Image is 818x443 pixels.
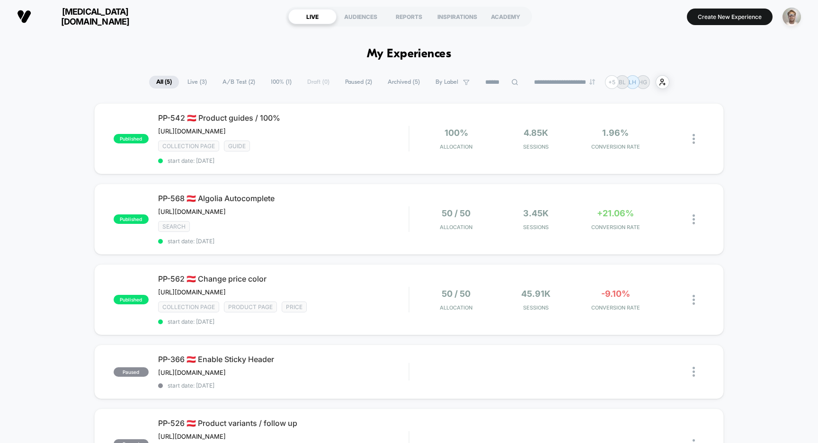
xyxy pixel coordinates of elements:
[780,7,804,27] button: ppic
[264,76,299,89] span: 100% ( 1 )
[498,143,573,150] span: Sessions
[224,301,277,312] span: product page
[224,141,250,151] span: GUIDE
[282,301,307,312] span: PRICE
[523,208,549,218] span: 3.45k
[158,433,226,440] span: [URL][DOMAIN_NAME]
[436,79,458,86] span: By Label
[215,76,262,89] span: A/B Test ( 2 )
[601,289,630,299] span: -9.10%
[114,367,149,377] span: paused
[693,214,695,224] img: close
[158,301,219,312] span: COLLECTION PAGE
[158,238,409,245] span: start date: [DATE]
[149,76,179,89] span: All ( 5 )
[602,128,629,138] span: 1.96%
[589,79,595,85] img: end
[114,295,149,304] span: published
[158,318,409,325] span: start date: [DATE]
[158,141,219,151] span: COLLECTION PAGE
[158,113,409,123] span: PP-542 🇦🇹 Product guides / 100%
[381,76,427,89] span: Archived ( 5 )
[158,382,409,389] span: start date: [DATE]
[158,354,409,364] span: PP-366 🇦🇹 Enable Sticky Header
[782,8,801,26] img: ppic
[288,9,337,24] div: LIVE
[38,7,152,27] span: [MEDICAL_DATA][DOMAIN_NAME]
[440,304,472,311] span: Allocation
[440,143,472,150] span: Allocation
[498,224,573,230] span: Sessions
[578,304,653,311] span: CONVERSION RATE
[524,128,548,138] span: 4.85k
[578,143,653,150] span: CONVERSION RATE
[158,208,226,215] span: [URL][DOMAIN_NAME]
[158,274,409,284] span: PP-562 🇦🇹 Change price color
[114,134,149,143] span: published
[693,134,695,144] img: close
[629,79,636,86] p: LH
[158,369,226,376] span: [URL][DOMAIN_NAME]
[578,224,653,230] span: CONVERSION RATE
[481,9,530,24] div: ACADEMY
[14,6,155,27] button: [MEDICAL_DATA][DOMAIN_NAME]
[639,79,647,86] p: HG
[158,157,409,164] span: start date: [DATE]
[693,367,695,377] img: close
[687,9,773,25] button: Create New Experience
[114,214,149,224] span: published
[521,289,551,299] span: 45.91k
[433,9,481,24] div: INSPIRATIONS
[619,79,626,86] p: BL
[337,9,385,24] div: AUDIENCES
[180,76,214,89] span: Live ( 3 )
[498,304,573,311] span: Sessions
[367,47,452,61] h1: My Experiences
[158,194,409,203] span: PP-568 🇦🇹 Algolia Autocomplete
[158,288,226,296] span: [URL][DOMAIN_NAME]
[440,224,472,230] span: Allocation
[158,221,190,232] span: SEARCH
[442,208,471,218] span: 50 / 50
[17,9,31,24] img: Visually logo
[445,128,468,138] span: 100%
[597,208,634,218] span: +21.06%
[442,289,471,299] span: 50 / 50
[158,127,226,135] span: [URL][DOMAIN_NAME]
[338,76,379,89] span: Paused ( 2 )
[385,9,433,24] div: REPORTS
[693,295,695,305] img: close
[605,75,619,89] div: + 5
[158,418,409,428] span: PP-526 🇦🇹 Product variants / follow up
